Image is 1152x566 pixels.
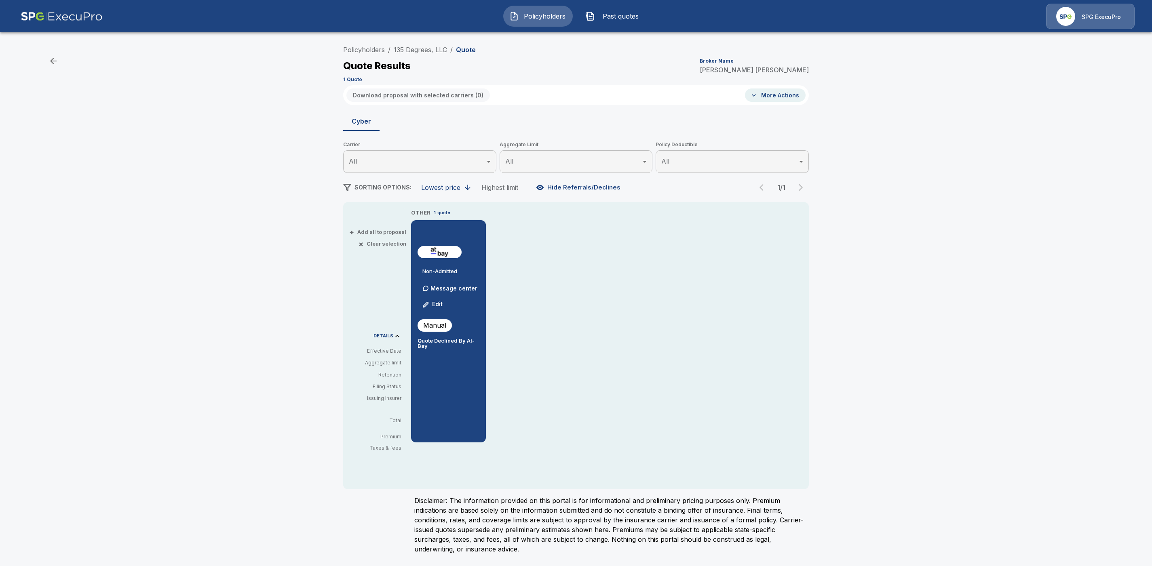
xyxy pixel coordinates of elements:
button: +Add all to proposal [351,229,406,235]
p: Manual [423,320,446,330]
p: Non-Admitted [422,269,479,274]
p: Premium [350,434,408,439]
p: DETAILS [373,334,393,338]
p: Total [350,418,408,423]
span: × [359,241,363,246]
img: atbaycybersurplus [421,246,458,258]
li: / [450,45,453,55]
span: All [661,157,669,165]
p: quote [437,209,450,216]
img: Past quotes Icon [585,11,595,21]
p: Broker Name [700,59,734,63]
p: Effective Date [350,347,401,355]
button: Policyholders IconPolicyholders [503,6,573,27]
a: 135 Degrees, LLC [394,46,447,54]
button: ×Clear selection [360,241,406,246]
p: Message center [430,284,477,292]
button: Hide Referrals/Declines [534,180,624,195]
span: Carrier [343,141,496,149]
div: Highest limit [481,183,518,191]
p: Retention [350,371,401,379]
p: 1 / 1 [773,184,789,191]
img: Policyholders Icon [509,11,519,21]
button: More Actions [745,88,806,102]
span: Policyholders [522,11,567,21]
button: Download proposal with selected carriers (0) [346,88,490,102]
img: Agency Icon [1056,7,1075,26]
span: All [505,157,513,165]
p: Aggregate limit [350,359,401,366]
button: Cyber [343,112,380,131]
p: SPG ExecuPro [1082,13,1121,21]
p: 1 [434,209,436,216]
p: 1 Quote [343,77,362,82]
p: Issuing Insurer [350,395,401,402]
span: All [349,157,357,165]
li: / [388,45,390,55]
a: Agency IconSPG ExecuPro [1046,4,1135,29]
nav: breadcrumb [343,45,476,55]
p: Taxes & fees [350,446,408,450]
span: + [349,229,354,235]
p: Filing Status [350,383,401,390]
span: SORTING OPTIONS: [354,184,411,191]
p: Quote [456,46,476,53]
p: OTHER [411,209,430,217]
span: Aggregate Limit [500,141,653,149]
p: Disclaimer: The information provided on this portal is for informational and preliminary pricing ... [414,496,809,554]
p: Quote Declined By At-Bay [418,338,479,349]
p: [PERSON_NAME] [PERSON_NAME] [700,67,809,73]
a: Policyholders [343,46,385,54]
span: Past quotes [598,11,643,21]
button: Edit [419,297,447,313]
div: Lowest price [421,183,460,191]
button: Past quotes IconPast quotes [579,6,649,27]
p: Quote Results [343,61,411,71]
span: Policy Deductible [656,141,809,149]
img: AA Logo [21,4,103,29]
